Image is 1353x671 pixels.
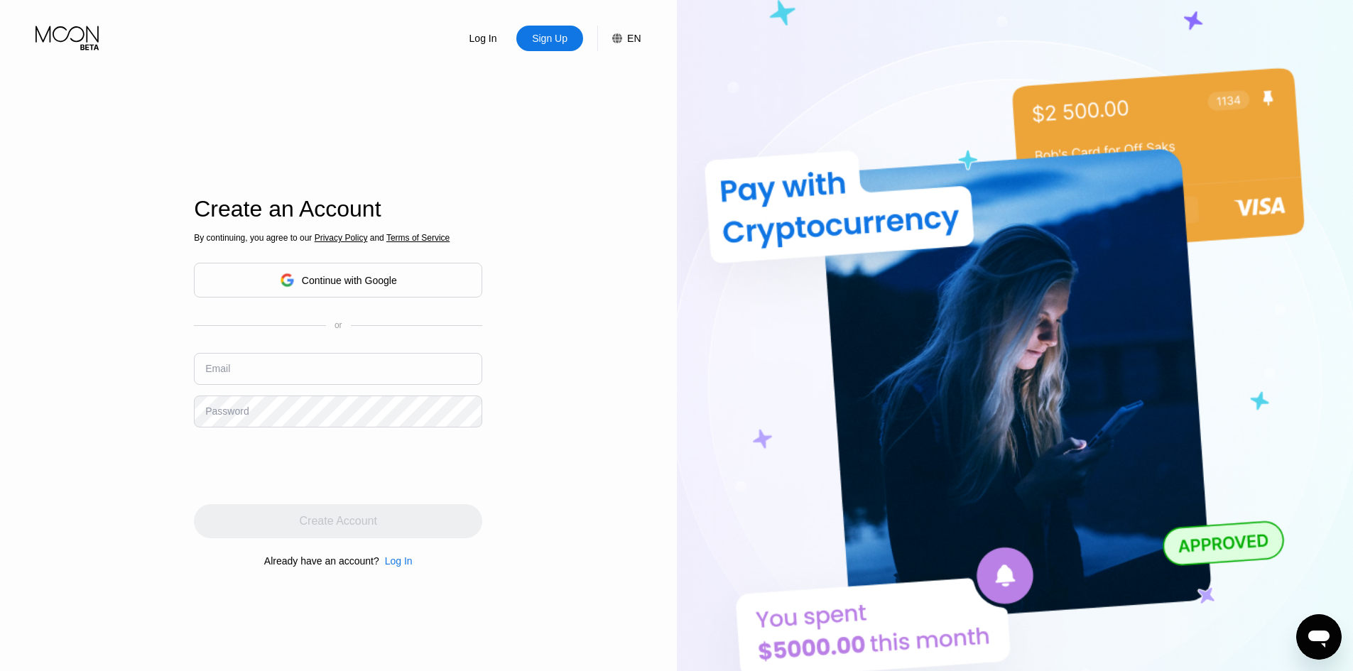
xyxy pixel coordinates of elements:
span: Terms of Service [386,233,450,243]
div: Create an Account [194,196,482,222]
div: Email [205,363,230,374]
iframe: reCAPTCHA [194,438,410,493]
div: Log In [450,26,516,51]
div: Password [205,405,249,417]
div: Sign Up [531,31,569,45]
div: Sign Up [516,26,583,51]
div: EN [627,33,641,44]
div: Log In [468,31,499,45]
div: By continuing, you agree to our [194,233,482,243]
div: Log In [385,555,413,567]
div: EN [597,26,641,51]
iframe: Button to launch messaging window [1296,614,1342,660]
div: Log In [379,555,413,567]
div: Already have an account? [264,555,379,567]
span: Privacy Policy [315,233,368,243]
div: Continue with Google [302,275,397,286]
span: and [367,233,386,243]
div: Continue with Google [194,263,482,298]
div: or [335,320,342,330]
